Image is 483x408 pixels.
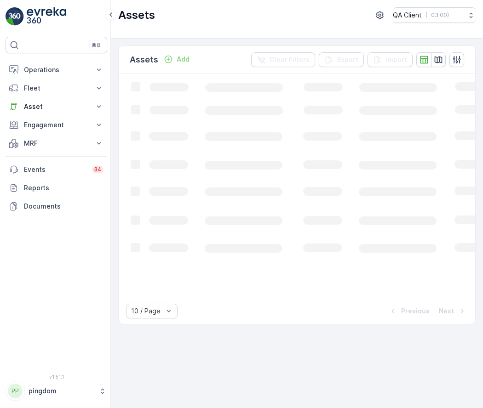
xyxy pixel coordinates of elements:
[251,52,315,67] button: Clear Filters
[393,7,476,23] button: QA Client(+03:00)
[177,55,190,64] p: Add
[24,65,89,74] p: Operations
[270,55,310,64] p: Clear Filters
[6,160,107,179] a: Events34
[6,97,107,116] button: Asset
[160,54,193,65] button: Add
[24,120,89,130] p: Engagement
[386,55,407,64] p: Import
[337,55,358,64] p: Export
[6,374,107,380] span: v 1.51.1
[24,139,89,148] p: MRF
[425,11,449,19] p: ( +03:00 )
[438,306,468,317] button: Next
[8,384,23,398] div: PP
[6,179,107,197] a: Reports
[6,61,107,79] button: Operations
[24,202,103,211] p: Documents
[29,386,94,396] p: pingdom
[401,306,430,316] p: Previous
[6,197,107,215] a: Documents
[27,7,66,26] img: logo_light-DOdMpM7g.png
[6,381,107,401] button: PPpingdom
[387,306,431,317] button: Previous
[393,11,422,20] p: QA Client
[319,52,364,67] button: Export
[368,52,413,67] button: Import
[130,53,158,66] p: Assets
[6,116,107,134] button: Engagement
[24,102,89,111] p: Asset
[118,8,155,23] p: Assets
[6,134,107,153] button: MRF
[24,183,103,193] p: Reports
[94,166,102,173] p: 34
[6,79,107,97] button: Fleet
[92,41,101,49] p: ⌘B
[439,306,454,316] p: Next
[6,7,24,26] img: logo
[24,84,89,93] p: Fleet
[24,165,86,174] p: Events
